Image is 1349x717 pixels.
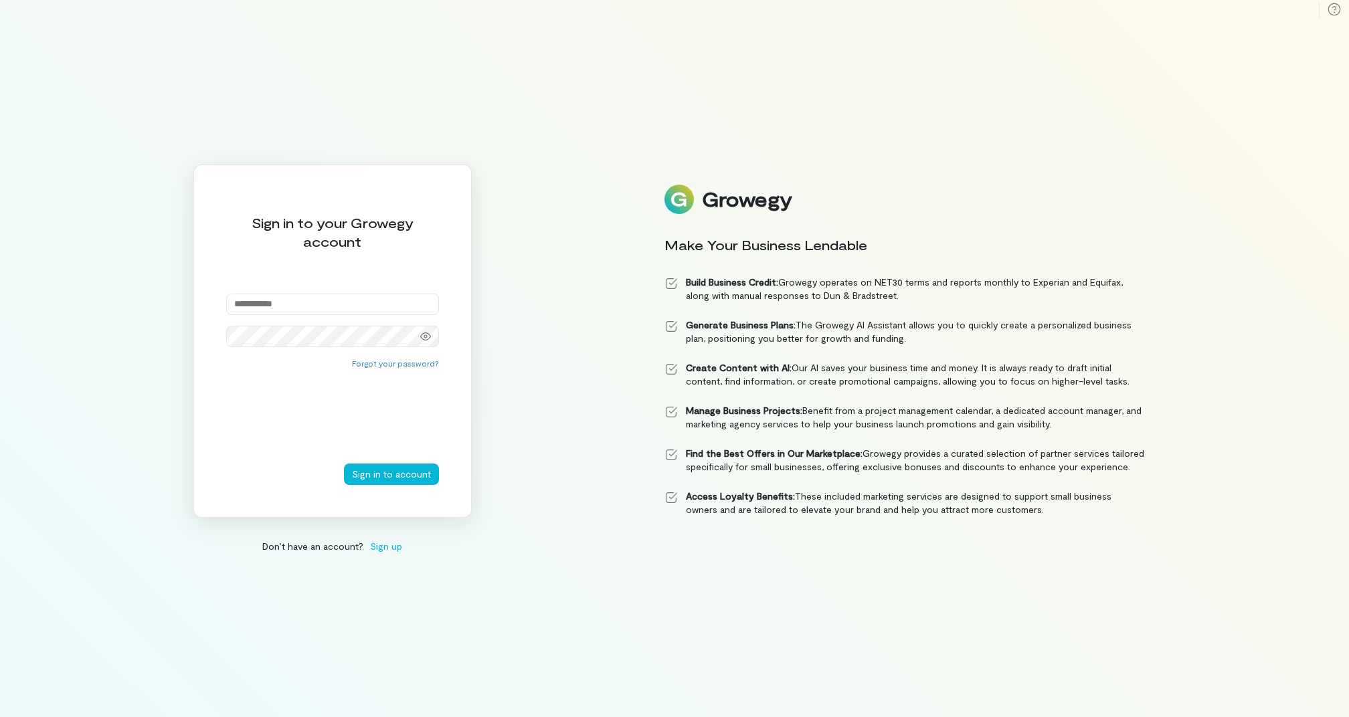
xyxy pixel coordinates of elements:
[664,276,1145,302] li: Growegy operates on NET30 terms and reports monthly to Experian and Equifax, along with manual re...
[664,447,1145,474] li: Growegy provides a curated selection of partner services tailored specifically for small business...
[664,318,1145,345] li: The Growegy AI Assistant allows you to quickly create a personalized business plan, positioning y...
[664,235,1145,254] div: Make Your Business Lendable
[686,405,802,416] strong: Manage Business Projects:
[664,490,1145,516] li: These included marketing services are designed to support small business owners and are tailored ...
[686,276,778,288] strong: Build Business Credit:
[702,188,792,211] div: Growegy
[352,358,439,369] button: Forgot your password?
[686,362,792,373] strong: Create Content with AI:
[686,447,863,459] strong: Find the Best Offers in Our Marketplace:
[370,539,402,553] span: Sign up
[664,404,1145,431] li: Benefit from a project management calendar, a dedicated account manager, and marketing agency ser...
[664,185,694,214] img: Logo
[193,539,472,553] div: Don’t have an account?
[664,361,1145,388] li: Our AI saves your business time and money. It is always ready to draft initial content, find info...
[344,464,439,485] button: Sign in to account
[226,213,439,251] div: Sign in to your Growegy account
[686,319,796,330] strong: Generate Business Plans:
[686,490,795,502] strong: Access Loyalty Benefits:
